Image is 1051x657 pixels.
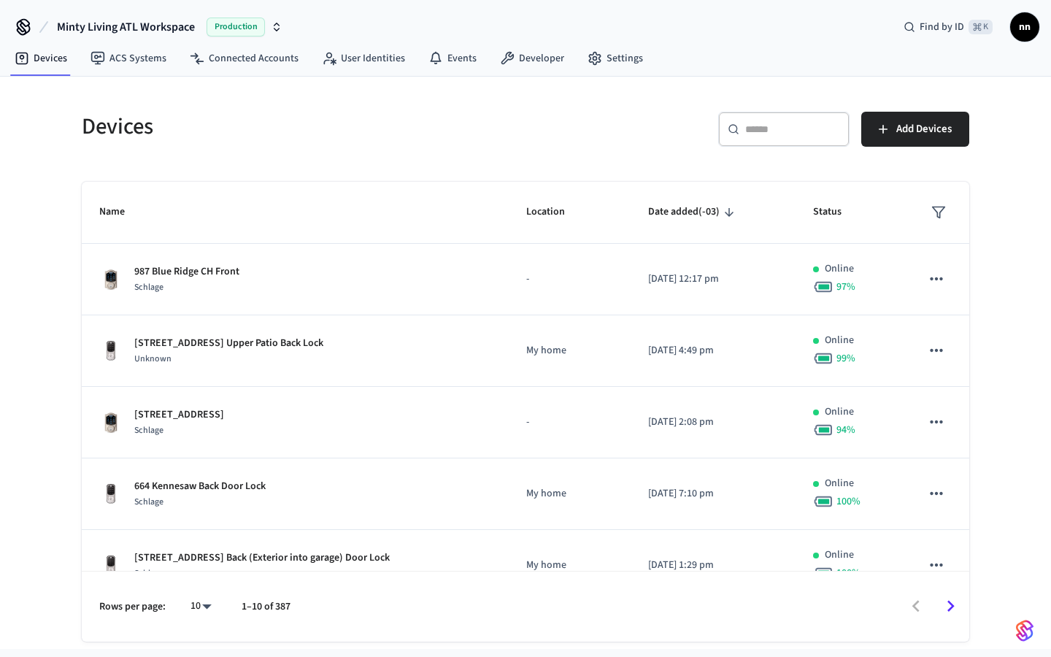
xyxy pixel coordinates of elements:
a: Developer [488,45,576,72]
p: - [526,272,613,287]
span: Name [99,201,144,223]
a: Devices [3,45,79,72]
p: My home [526,486,613,502]
span: 99 % [836,351,855,366]
span: Location [526,201,584,223]
img: SeamLogoGradient.69752ec5.svg [1016,619,1033,642]
button: nn [1010,12,1039,42]
p: Online [825,476,854,491]
p: Online [825,333,854,348]
button: Go to next page [933,589,968,623]
img: Schlage Sense Smart Deadbolt with Camelot Trim, Front [99,268,123,291]
p: 664 Kennesaw Back Door Lock [134,479,266,494]
p: [STREET_ADDRESS] Upper Patio Back Lock [134,336,323,351]
span: Schlage [134,281,163,293]
img: Schlage Sense Smart Deadbolt with Camelot Trim, Front [99,411,123,434]
div: Find by ID⌘ K [892,14,1004,40]
span: 100 % [836,566,861,580]
p: Online [825,404,854,420]
a: ACS Systems [79,45,178,72]
p: [DATE] 1:29 pm [648,558,778,573]
p: - [526,415,613,430]
p: [STREET_ADDRESS] [134,407,224,423]
p: Online [825,547,854,563]
img: Yale Assure Touchscreen Wifi Smart Lock, Satin Nickel, Front [99,554,123,577]
span: Minty Living ATL Workspace [57,18,195,36]
h5: Devices [82,112,517,142]
span: Unknown [134,353,172,365]
p: Online [825,261,854,277]
div: 10 [183,596,218,617]
span: Date added(-03) [648,201,739,223]
span: Status [813,201,861,223]
p: Rows per page: [99,599,166,615]
a: User Identities [310,45,417,72]
span: Schlage [134,424,163,437]
a: Connected Accounts [178,45,310,72]
span: Production [207,18,265,36]
span: 94 % [836,423,855,437]
span: nn [1012,14,1038,40]
p: [DATE] 12:17 pm [648,272,778,287]
p: My home [526,558,613,573]
span: ⌘ K [969,20,993,34]
a: Settings [576,45,655,72]
span: Schlage [134,567,163,580]
a: Events [417,45,488,72]
span: Add Devices [896,120,952,139]
span: 97 % [836,280,855,294]
p: [DATE] 2:08 pm [648,415,778,430]
p: My home [526,343,613,358]
button: Add Devices [861,112,969,147]
span: Schlage [134,496,163,508]
p: 987 Blue Ridge CH Front [134,264,239,280]
span: 100 % [836,494,861,509]
p: 1–10 of 387 [242,599,290,615]
p: [DATE] 7:10 pm [648,486,778,502]
img: Yale Assure Touchscreen Wifi Smart Lock, Satin Nickel, Front [99,339,123,363]
img: Yale Assure Touchscreen Wifi Smart Lock, Satin Nickel, Front [99,483,123,506]
p: [STREET_ADDRESS] Back (Exterior into garage) Door Lock [134,550,390,566]
p: [DATE] 4:49 pm [648,343,778,358]
span: Find by ID [920,20,964,34]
